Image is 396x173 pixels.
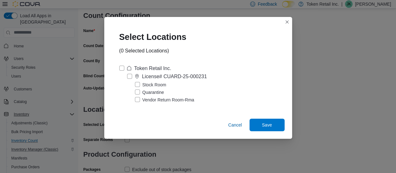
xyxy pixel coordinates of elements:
label: Vendor Return Room-Rma [135,96,194,104]
span: Save [262,122,272,128]
label: Stock Room [135,81,166,89]
button: Cancel [226,119,244,131]
div: (0 Selected Locations) [119,47,169,55]
div: Token Retail Inc. [134,65,171,72]
span: Cancel [228,122,242,128]
div: License# CUARD-25-000231 [142,73,207,80]
label: Quarantine [135,89,164,96]
div: Select Locations [112,24,199,47]
button: Closes this modal window [283,18,291,26]
button: Save [249,119,285,131]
